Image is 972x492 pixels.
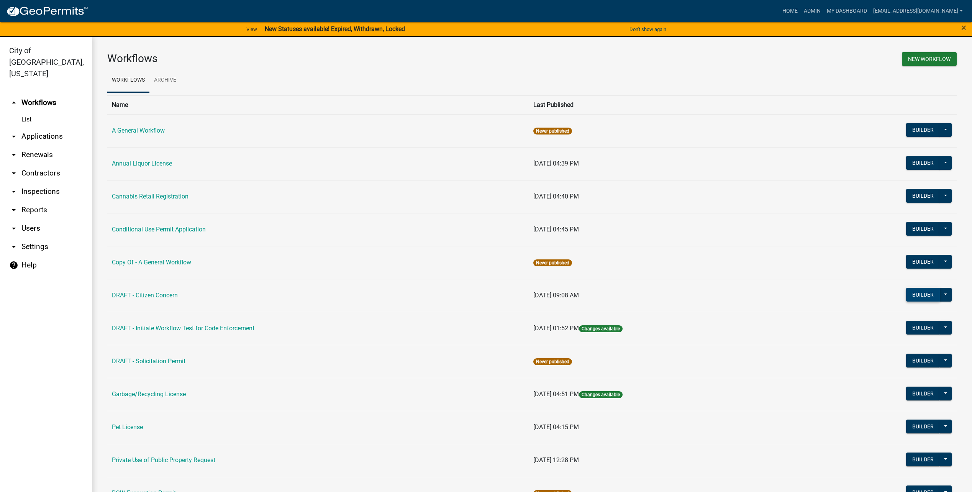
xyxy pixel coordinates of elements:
a: Archive [149,68,181,93]
a: Private Use of Public Property Request [112,456,215,464]
span: Changes available [579,325,623,332]
h3: Workflows [107,52,526,65]
a: Pet License [112,423,143,431]
span: [DATE] 01:52 PM [533,325,579,332]
a: Garbage/Recycling License [112,390,186,398]
th: Last Published [529,95,803,114]
button: Builder [906,453,940,466]
i: arrow_drop_up [9,98,18,107]
span: [DATE] 04:15 PM [533,423,579,431]
button: Builder [906,354,940,367]
button: Builder [906,387,940,400]
a: DRAFT - Initiate Workflow Test for Code Enforcement [112,325,254,332]
i: arrow_drop_down [9,132,18,141]
i: arrow_drop_down [9,169,18,178]
a: View [243,23,260,36]
a: My Dashboard [824,4,870,18]
span: × [961,22,966,33]
button: Don't show again [626,23,669,36]
a: Admin [801,4,824,18]
span: [DATE] 04:39 PM [533,160,579,167]
button: New Workflow [902,52,957,66]
span: Never published [533,358,572,365]
i: arrow_drop_down [9,224,18,233]
span: [DATE] 04:40 PM [533,193,579,200]
span: [DATE] 04:45 PM [533,226,579,233]
a: [EMAIL_ADDRESS][DOMAIN_NAME] [870,4,966,18]
button: Builder [906,123,940,137]
i: arrow_drop_down [9,242,18,251]
span: [DATE] 09:08 AM [533,292,579,299]
strong: New Statuses available! Expired, Withdrawn, Locked [265,25,405,33]
i: arrow_drop_down [9,187,18,196]
th: Name [107,95,529,114]
span: Never published [533,259,572,266]
a: Annual Liquor License [112,160,172,167]
a: Workflows [107,68,149,93]
a: Home [779,4,801,18]
button: Builder [906,222,940,236]
a: Copy Of - A General Workflow [112,259,191,266]
a: Conditional Use Permit Application [112,226,206,233]
button: Builder [906,255,940,269]
i: arrow_drop_down [9,150,18,159]
button: Builder [906,321,940,335]
a: DRAFT - Citizen Concern [112,292,178,299]
a: DRAFT - Solicitation Permit [112,358,185,365]
button: Builder [906,420,940,433]
span: [DATE] 12:28 PM [533,456,579,464]
span: [DATE] 04:51 PM [533,390,579,398]
a: Cannabis Retail Registration [112,193,188,200]
a: A General Workflow [112,127,165,134]
button: Builder [906,288,940,302]
span: Never published [533,128,572,134]
button: Builder [906,156,940,170]
i: help [9,261,18,270]
button: Builder [906,189,940,203]
span: Changes available [579,391,623,398]
button: Close [961,23,966,32]
i: arrow_drop_down [9,205,18,215]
